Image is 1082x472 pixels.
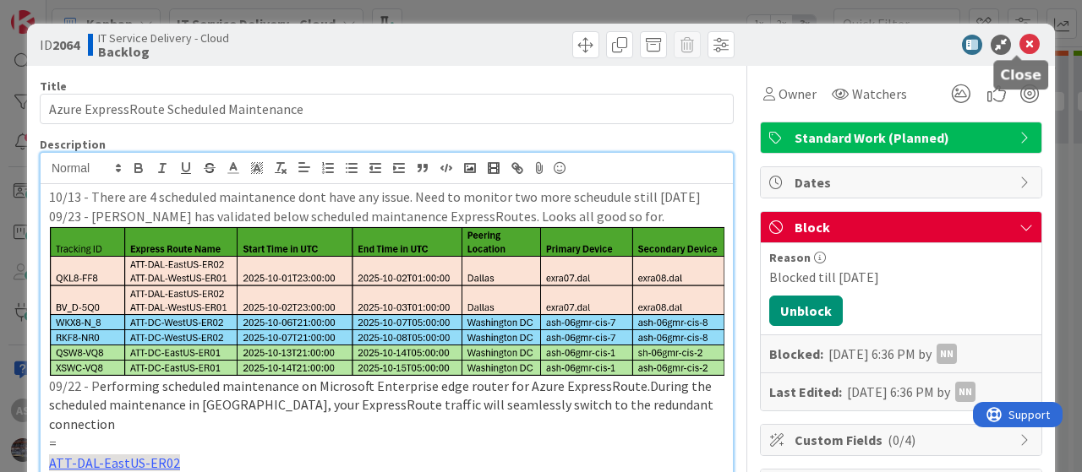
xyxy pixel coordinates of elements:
[49,454,180,471] a: ATT-DAL-EastUS-ER02
[49,377,716,432] span: erforming scheduled maintenance on Microsoft Enterprise edge router for Azure ExpressRoute.During...
[937,344,957,364] div: NN
[98,31,229,45] span: IT Service Delivery - Cloud
[795,430,1011,450] span: Custom Fields
[888,431,915,448] span: ( 0/4 )
[769,252,811,263] span: Reason
[49,434,724,453] p: =
[795,172,1011,193] span: Dates
[49,207,724,226] p: 09/23 - [PERSON_NAME] has validated below scheduled maintanence ExpressRoutes. Looks all good so ...
[769,382,842,402] b: Last Edited:
[49,225,724,376] img: image.png
[795,217,1011,237] span: Block
[98,45,229,58] b: Backlog
[49,187,724,207] p: 10/13 - There are 4 scheduled maintanence dont have any issue. Need to monitor two more scheudule...
[769,296,843,326] button: Unblock
[52,36,79,53] b: 2064
[795,127,1011,148] span: Standard Work (Planned)
[779,84,817,104] span: Owner
[1000,67,1041,83] h5: Close
[40,79,67,94] label: Title
[36,3,77,23] span: Support
[769,267,1033,287] div: Blocked till [DATE]
[828,344,957,364] div: [DATE] 6:36 PM by
[852,84,907,104] span: Watchers
[49,225,724,433] p: 09/22 - P
[847,382,975,402] div: [DATE] 6:36 PM by
[40,94,734,124] input: type card name here...
[769,344,823,364] b: Blocked:
[40,35,79,55] span: ID
[955,382,975,402] div: NN
[40,137,106,152] span: Description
